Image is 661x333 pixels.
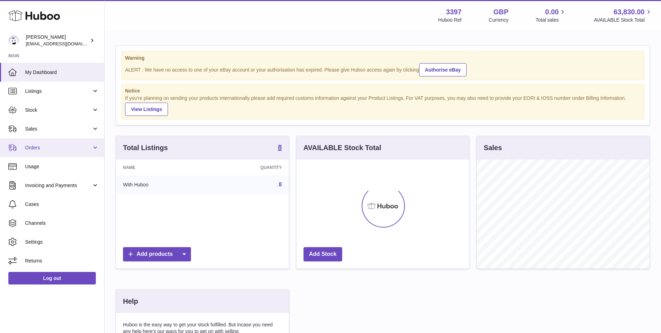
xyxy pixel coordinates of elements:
[279,182,282,187] a: 8
[594,17,653,23] span: AVAILABLE Stock Total
[25,201,99,208] span: Cases
[594,7,653,23] a: 63,830.00 AVAILABLE Stock Total
[536,17,567,23] span: Total sales
[278,144,282,152] a: 8
[438,17,462,23] div: Huboo Ref
[419,63,467,76] a: Authorise eBay
[123,297,138,306] h3: Help
[116,176,207,194] td: With Huboo
[8,272,96,284] a: Log out
[25,220,99,227] span: Channels
[25,69,99,76] span: My Dashboard
[484,143,502,153] h3: Sales
[123,143,168,153] h3: Total Listings
[489,17,509,23] div: Currency
[125,103,168,116] a: View Listings
[25,239,99,245] span: Settings
[8,35,19,46] img: sales@canchema.com
[303,143,381,153] h3: AVAILABLE Stock Total
[536,7,567,23] a: 0.00 Total sales
[125,55,640,61] strong: Warning
[25,107,92,113] span: Stock
[116,160,207,176] th: Name
[25,88,92,95] span: Listings
[207,160,289,176] th: Quantity
[545,7,559,17] span: 0.00
[303,247,342,261] a: Add Stock
[25,126,92,132] span: Sales
[614,7,645,17] span: 63,830.00
[123,247,191,261] a: Add products
[26,41,102,46] span: [EMAIL_ADDRESS][DOMAIN_NAME]
[25,145,92,151] span: Orders
[25,258,99,264] span: Returns
[278,144,282,151] strong: 8
[493,7,508,17] strong: GBP
[25,182,92,189] span: Invoicing and Payments
[25,163,99,170] span: Usage
[125,95,640,116] div: If you're planning on sending your products internationally please add required customs informati...
[125,88,640,94] strong: Notice
[446,7,462,17] strong: 3397
[125,62,640,76] div: ALERT : We have no access to one of your eBay account or your authorisation has expired. Please g...
[26,34,89,47] div: [PERSON_NAME]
